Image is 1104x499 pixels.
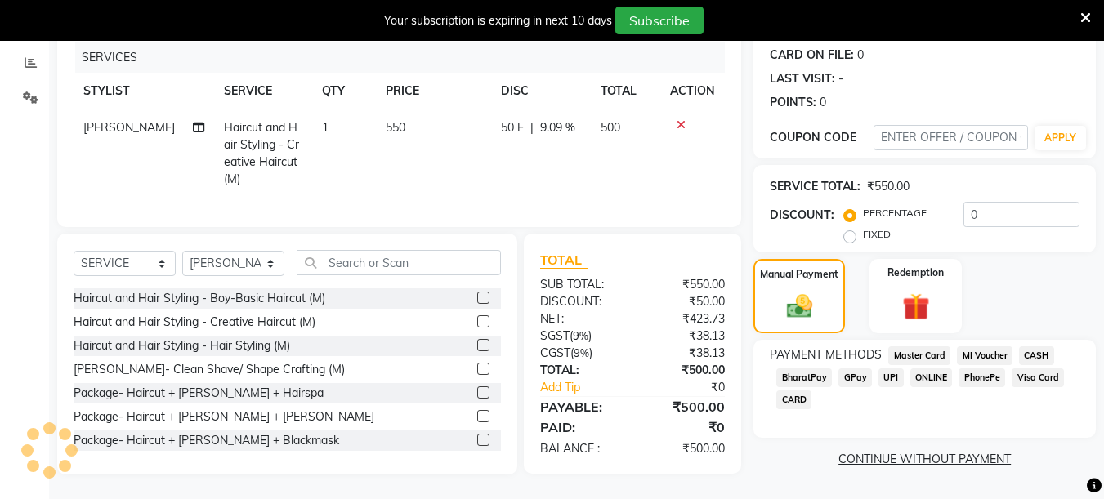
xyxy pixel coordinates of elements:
span: CARD [776,390,811,409]
div: PAID: [528,417,632,437]
span: 9.09 % [540,119,575,136]
th: DISC [491,73,591,109]
span: GPay [838,368,872,387]
div: SERVICE TOTAL: [770,178,860,195]
div: PAYABLE: [528,397,632,417]
div: [PERSON_NAME]- Clean Shave/ Shape Crafting (M) [74,361,345,378]
div: ( ) [528,327,632,345]
span: Haircut and Hair Styling - Creative Haircut (M) [224,120,299,186]
label: FIXED [863,227,891,242]
div: DISCOUNT: [528,293,632,310]
div: ₹500.00 [632,397,737,417]
label: PERCENTAGE [863,206,927,221]
div: SUB TOTAL: [528,276,632,293]
div: 0 [820,94,826,111]
span: ONLINE [910,368,953,387]
span: TOTAL [540,252,588,269]
label: Redemption [887,265,944,280]
span: 9% [574,346,589,359]
div: TOTAL: [528,362,632,379]
div: DISCOUNT: [770,207,834,224]
span: SGST [540,328,570,343]
span: 1 [322,120,329,135]
div: NET: [528,310,632,327]
div: ₹0 [632,417,737,437]
div: Package- Haircut + [PERSON_NAME] + Blackmask [74,432,339,449]
div: ₹500.00 [632,362,737,379]
div: POINTS: [770,94,816,111]
div: ₹38.13 [632,327,737,345]
div: Your subscription is expiring in next 10 days [384,12,612,29]
th: STYLIST [74,73,214,109]
div: Package- Haircut + [PERSON_NAME] + [PERSON_NAME] [74,408,374,425]
th: PRICE [376,73,490,109]
button: APPLY [1035,126,1086,150]
span: | [530,119,534,136]
span: MI Voucher [957,346,1012,365]
div: ( ) [528,345,632,362]
th: TOTAL [591,73,661,109]
div: ₹550.00 [632,276,737,293]
a: Add Tip [528,379,650,396]
div: LAST VISIT: [770,70,835,87]
input: ENTER OFFER / COUPON CODE [874,125,1028,150]
button: Subscribe [615,7,704,34]
span: 550 [386,120,405,135]
div: Package- Haircut + [PERSON_NAME] + Hairspa [74,385,324,402]
div: Haircut and Hair Styling - Hair Styling (M) [74,337,290,354]
label: Manual Payment [760,267,838,282]
div: ₹550.00 [867,178,910,195]
th: QTY [312,73,377,109]
div: Haircut and Hair Styling - Boy-Basic Haircut (M) [74,290,325,307]
span: UPI [878,368,904,387]
span: PhonePe [959,368,1005,387]
div: Haircut and Hair Styling - Creative Haircut (M) [74,314,315,331]
div: CARD ON FILE: [770,47,854,64]
div: BALANCE : [528,440,632,457]
div: ₹50.00 [632,293,737,310]
span: CGST [540,345,570,360]
div: - [838,70,843,87]
div: ₹423.73 [632,310,737,327]
span: 50 F [501,119,524,136]
a: CONTINUE WITHOUT PAYMENT [757,451,1093,468]
span: Visa Card [1012,368,1064,387]
div: SERVICES [75,42,737,73]
th: ACTION [660,73,725,109]
span: CASH [1019,346,1054,365]
span: 500 [601,120,620,135]
div: ₹500.00 [632,440,737,457]
span: [PERSON_NAME] [83,120,175,135]
span: BharatPay [776,368,832,387]
div: 0 [857,47,864,64]
div: COUPON CODE [770,129,873,146]
th: SERVICE [214,73,312,109]
img: _gift.svg [894,290,938,323]
span: 9% [573,329,588,342]
input: Search or Scan [297,250,501,275]
div: ₹0 [650,379,738,396]
span: Master Card [888,346,950,365]
span: PAYMENT METHODS [770,346,882,363]
div: ₹38.13 [632,345,737,362]
img: _cash.svg [779,292,820,321]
